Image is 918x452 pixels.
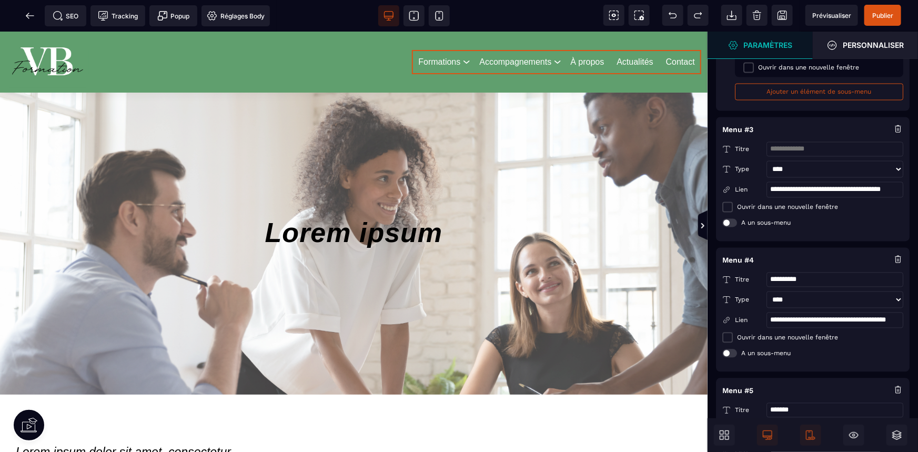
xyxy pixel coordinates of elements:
span: Métadata SEO [45,5,86,26]
span: Favicon [201,5,270,26]
span: Prévisualiser [812,12,851,19]
h4: Menu #3 [722,125,753,135]
span: Lorem ipsum [265,186,443,216]
span: A un sous-menu [741,350,791,357]
a: À propos [570,24,604,37]
span: Type [722,296,766,304]
span: Ouvrir le gestionnaire de styles [813,32,918,59]
span: Ouvrir le gestionnaire de styles [708,32,813,59]
span: Enregistrer [772,5,793,26]
span: Titre [722,146,766,153]
span: Réglages Body [207,11,265,21]
span: Ouvrir les calques [886,425,907,446]
span: Nettoyage [746,5,768,26]
span: Aperçu [805,5,858,26]
span: SEO [53,11,79,21]
span: Popup [157,11,190,21]
h4: Menu #5 [722,386,753,396]
span: Importer [721,5,742,26]
span: Code de suivi [90,5,145,26]
span: Afficher le desktop [757,425,778,446]
span: Ouvrir dans une nouvelle fenêtre [737,204,838,211]
span: A un sous-menu [741,219,791,227]
span: Afficher le mobile [800,425,821,446]
span: Créer une alerte modale [149,5,197,26]
a: Contact [666,24,695,37]
span: Publier [872,12,893,19]
span: Voir les composants [603,5,624,26]
span: Retour [19,5,41,26]
span: Tracking [98,11,138,21]
span: Type [722,166,766,173]
img: 86a4aa658127570b91344bfc39bbf4eb_Blanc_sur_fond_vert.png [9,5,86,56]
span: Ouvrir dans une nouvelle fenêtre [737,334,838,341]
span: Voir tablette [403,5,425,26]
span: Voir bureau [378,5,399,26]
strong: Personnaliser [843,41,904,49]
a: Actualités [617,24,653,37]
span: Titre [722,276,766,284]
strong: Paramètres [744,41,793,49]
span: Rétablir [688,5,709,26]
span: Ouvrir les blocs [714,425,735,446]
span: Ouvrir dans une nouvelle fenêtre [758,64,859,72]
span: Capture d'écran [629,5,650,26]
span: Lien [722,317,766,324]
span: Titre [722,407,766,414]
a: Formations [418,24,460,37]
span: Afficher les vues [708,210,718,242]
span: Enregistrer le contenu [864,5,901,26]
h4: Menu #4 [722,255,754,266]
a: Accompagnements [479,24,551,37]
span: Voir mobile [429,5,450,26]
i: Lorem ipsum dolor sit amet, consectetur [16,414,231,427]
span: Masquer le bloc [843,425,864,446]
span: Défaire [662,5,683,26]
button: Ajouter un élément de sous-menu [735,84,903,101]
span: Lien [722,186,766,194]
